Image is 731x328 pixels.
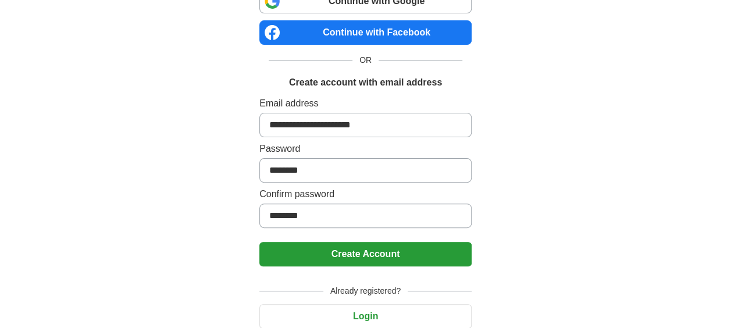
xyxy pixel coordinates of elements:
[323,285,408,297] span: Already registered?
[259,242,472,266] button: Create Account
[259,311,472,321] a: Login
[289,76,442,90] h1: Create account with email address
[259,187,472,201] label: Confirm password
[259,20,472,45] a: Continue with Facebook
[352,54,379,66] span: OR
[259,97,472,110] label: Email address
[259,142,472,156] label: Password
